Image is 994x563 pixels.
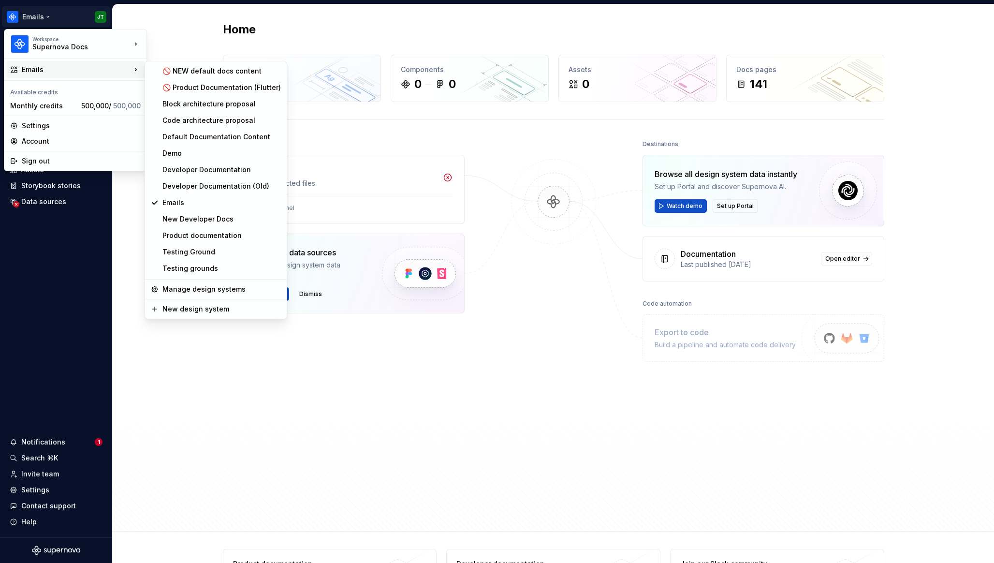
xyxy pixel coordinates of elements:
[162,148,281,158] div: Demo
[22,121,141,131] div: Settings
[162,116,281,125] div: Code architecture proposal
[6,83,145,98] div: Available credits
[162,132,281,142] div: Default Documentation Content
[162,165,281,175] div: Developer Documentation
[162,304,281,314] div: New design system
[10,101,77,111] div: Monthly credits
[162,264,281,273] div: Testing grounds
[162,284,281,294] div: Manage design systems
[22,156,141,166] div: Sign out
[22,136,141,146] div: Account
[162,181,281,191] div: Developer Documentation (Old)
[162,231,281,240] div: Product documentation
[113,102,141,110] span: 500,000
[81,102,141,110] span: 500,000 /
[162,198,281,207] div: Emails
[22,65,131,74] div: Emails
[32,42,115,52] div: Supernova Docs
[11,35,29,53] img: 87691e09-aac2-46b6-b153-b9fe4eb63333.png
[162,247,281,257] div: Testing Ground
[162,83,281,92] div: 🚫 Product Documentation (Flutter)
[162,99,281,109] div: Block architecture proposal
[162,214,281,224] div: New Developer Docs
[32,36,131,42] div: Workspace
[162,66,281,76] div: 🚫 NEW default docs content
